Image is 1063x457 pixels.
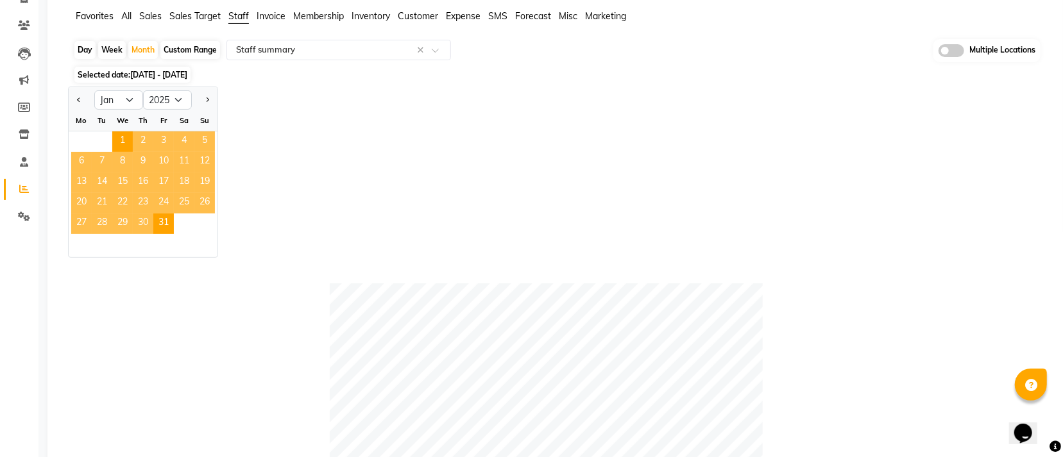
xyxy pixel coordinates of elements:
[194,131,215,152] div: Sunday, January 5, 2025
[585,10,626,22] span: Marketing
[71,193,92,213] div: Monday, January 20, 2025
[194,131,215,152] span: 5
[153,152,174,172] div: Friday, January 10, 2025
[174,193,194,213] div: Saturday, January 25, 2025
[71,172,92,193] span: 13
[133,110,153,131] div: Th
[174,172,194,193] span: 18
[133,131,153,152] div: Thursday, January 2, 2025
[92,152,112,172] div: Tuesday, January 7, 2025
[133,213,153,234] div: Thursday, January 30, 2025
[194,152,215,172] span: 12
[153,172,174,193] div: Friday, January 17, 2025
[969,44,1035,57] span: Multiple Locations
[417,44,428,57] span: Clear all
[174,152,194,172] span: 11
[153,131,174,152] div: Friday, January 3, 2025
[112,172,133,193] span: 15
[515,10,551,22] span: Forecast
[133,213,153,234] span: 30
[398,10,438,22] span: Customer
[92,172,112,193] span: 14
[153,110,174,131] div: Fr
[112,131,133,152] div: Wednesday, January 1, 2025
[153,193,174,213] div: Friday, January 24, 2025
[74,67,191,83] span: Selected date:
[133,152,153,172] span: 9
[169,10,221,22] span: Sales Target
[92,193,112,213] div: Tuesday, January 21, 2025
[92,213,112,234] div: Tuesday, January 28, 2025
[112,110,133,131] div: We
[112,152,133,172] span: 8
[74,90,84,110] button: Previous month
[112,193,133,213] span: 22
[133,193,153,213] div: Thursday, January 23, 2025
[153,213,174,234] div: Friday, January 31, 2025
[133,131,153,152] span: 2
[71,213,92,234] span: 27
[71,213,92,234] div: Monday, January 27, 2025
[128,41,158,59] div: Month
[194,193,215,213] span: 26
[133,172,153,193] span: 16
[92,110,112,131] div: Tu
[94,90,143,110] select: Select month
[92,172,112,193] div: Tuesday, January 14, 2025
[559,10,577,22] span: Misc
[352,10,390,22] span: Inventory
[92,152,112,172] span: 7
[112,193,133,213] div: Wednesday, January 22, 2025
[133,172,153,193] div: Thursday, January 16, 2025
[71,110,92,131] div: Mo
[174,131,194,152] div: Saturday, January 4, 2025
[112,213,133,234] span: 29
[121,10,132,22] span: All
[174,110,194,131] div: Sa
[153,152,174,172] span: 10
[139,10,162,22] span: Sales
[112,152,133,172] div: Wednesday, January 8, 2025
[160,41,220,59] div: Custom Range
[174,131,194,152] span: 4
[446,10,480,22] span: Expense
[153,193,174,213] span: 24
[228,10,249,22] span: Staff
[92,213,112,234] span: 28
[194,110,215,131] div: Su
[488,10,507,22] span: SMS
[174,193,194,213] span: 25
[202,90,212,110] button: Next month
[98,41,126,59] div: Week
[112,172,133,193] div: Wednesday, January 15, 2025
[293,10,344,22] span: Membership
[194,172,215,193] span: 19
[130,70,187,79] span: [DATE] - [DATE]
[194,152,215,172] div: Sunday, January 12, 2025
[153,131,174,152] span: 3
[112,213,133,234] div: Wednesday, January 29, 2025
[74,41,96,59] div: Day
[194,193,215,213] div: Sunday, January 26, 2025
[133,152,153,172] div: Thursday, January 9, 2025
[71,172,92,193] div: Monday, January 13, 2025
[71,152,92,172] span: 6
[153,213,174,234] span: 31
[174,152,194,172] div: Saturday, January 11, 2025
[1009,406,1050,444] iframe: chat widget
[143,90,192,110] select: Select year
[153,172,174,193] span: 17
[92,193,112,213] span: 21
[71,193,92,213] span: 20
[257,10,285,22] span: Invoice
[174,172,194,193] div: Saturday, January 18, 2025
[194,172,215,193] div: Sunday, January 19, 2025
[76,10,114,22] span: Favorites
[71,152,92,172] div: Monday, January 6, 2025
[112,131,133,152] span: 1
[133,193,153,213] span: 23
